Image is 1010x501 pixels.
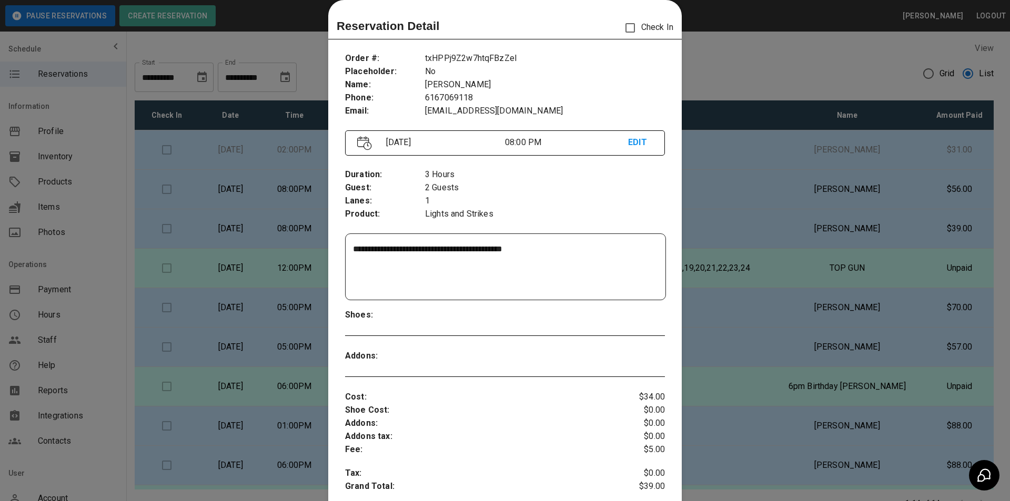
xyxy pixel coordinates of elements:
[612,391,665,404] p: $34.00
[425,181,665,195] p: 2 Guests
[337,17,440,35] p: Reservation Detail
[345,208,425,221] p: Product :
[612,467,665,480] p: $0.00
[425,91,665,105] p: 6167069118
[345,404,612,417] p: Shoe Cost :
[345,91,425,105] p: Phone :
[612,443,665,456] p: $5.00
[345,309,425,322] p: Shoes :
[425,52,665,65] p: txHPPj9Z2w7htqFBzZeI
[425,168,665,181] p: 3 Hours
[345,417,612,430] p: Addons :
[425,195,665,208] p: 1
[612,404,665,417] p: $0.00
[345,430,612,443] p: Addons tax :
[612,480,665,496] p: $39.00
[345,52,425,65] p: Order # :
[345,480,612,496] p: Grand Total :
[612,430,665,443] p: $0.00
[425,208,665,221] p: Lights and Strikes
[425,78,665,91] p: [PERSON_NAME]
[628,136,653,149] p: EDIT
[619,17,673,39] p: Check In
[345,391,612,404] p: Cost :
[382,136,505,149] p: [DATE]
[612,417,665,430] p: $0.00
[345,78,425,91] p: Name :
[505,136,628,149] p: 08:00 PM
[345,181,425,195] p: Guest :
[357,136,372,150] img: Vector
[345,105,425,118] p: Email :
[345,350,425,363] p: Addons :
[345,467,612,480] p: Tax :
[345,443,612,456] p: Fee :
[345,65,425,78] p: Placeholder :
[425,105,665,118] p: [EMAIL_ADDRESS][DOMAIN_NAME]
[345,168,425,181] p: Duration :
[425,65,665,78] p: No
[345,195,425,208] p: Lanes :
